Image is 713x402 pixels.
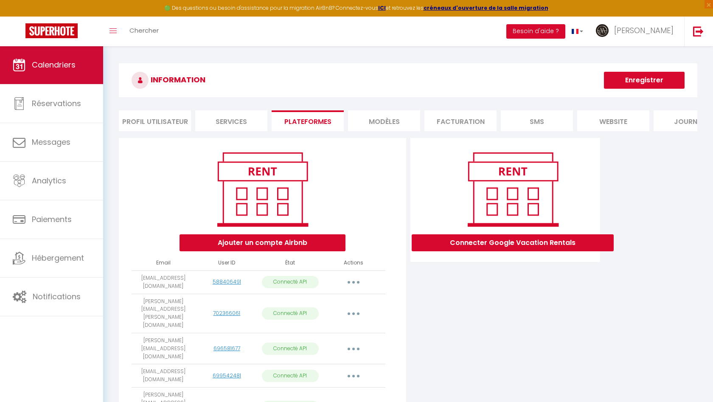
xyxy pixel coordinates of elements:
span: Hébergement [32,253,84,263]
span: Réservations [32,98,81,109]
td: [EMAIL_ADDRESS][DOMAIN_NAME] [132,364,195,388]
img: ... [596,24,609,37]
span: Chercher [129,26,159,35]
li: MODÈLES [348,110,420,131]
li: Services [195,110,267,131]
th: Email [132,256,195,270]
img: Super Booking [25,23,78,38]
span: Notifications [33,291,81,302]
p: Connecté API [262,343,318,355]
td: [PERSON_NAME][EMAIL_ADDRESS][PERSON_NAME][DOMAIN_NAME] [132,294,195,333]
span: [PERSON_NAME] [614,25,674,36]
span: Analytics [32,175,66,186]
button: Ajouter un compte Airbnb [180,234,345,251]
span: Calendriers [32,59,76,70]
li: Plateformes [272,110,344,131]
a: ICI [378,4,386,11]
a: Chercher [123,17,165,46]
th: État [258,256,322,270]
img: logout [693,26,704,37]
a: créneaux d'ouverture de la salle migration [424,4,548,11]
button: Enregistrer [604,72,685,89]
li: SMS [501,110,573,131]
li: Profil Utilisateur [119,110,191,131]
li: Facturation [424,110,497,131]
button: Ouvrir le widget de chat LiveChat [7,3,32,29]
h3: INFORMATION [119,63,697,97]
a: 696581677 [213,345,240,352]
a: 588406491 [213,278,241,285]
a: 702366061 [213,309,240,317]
img: rent.png [208,149,317,230]
td: [EMAIL_ADDRESS][DOMAIN_NAME] [132,270,195,294]
td: [PERSON_NAME][EMAIL_ADDRESS][DOMAIN_NAME] [132,333,195,364]
p: Connecté API [262,370,318,382]
li: website [577,110,649,131]
button: Besoin d'aide ? [506,24,565,39]
span: Paiements [32,214,72,225]
p: Connecté API [262,307,318,320]
th: User ID [195,256,258,270]
th: Actions [322,256,385,270]
a: ... [PERSON_NAME] [589,17,684,46]
p: Connecté API [262,276,318,288]
img: rent.png [459,149,567,230]
button: Connecter Google Vacation Rentals [412,234,614,251]
span: Messages [32,137,70,147]
a: 699542481 [213,372,241,379]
